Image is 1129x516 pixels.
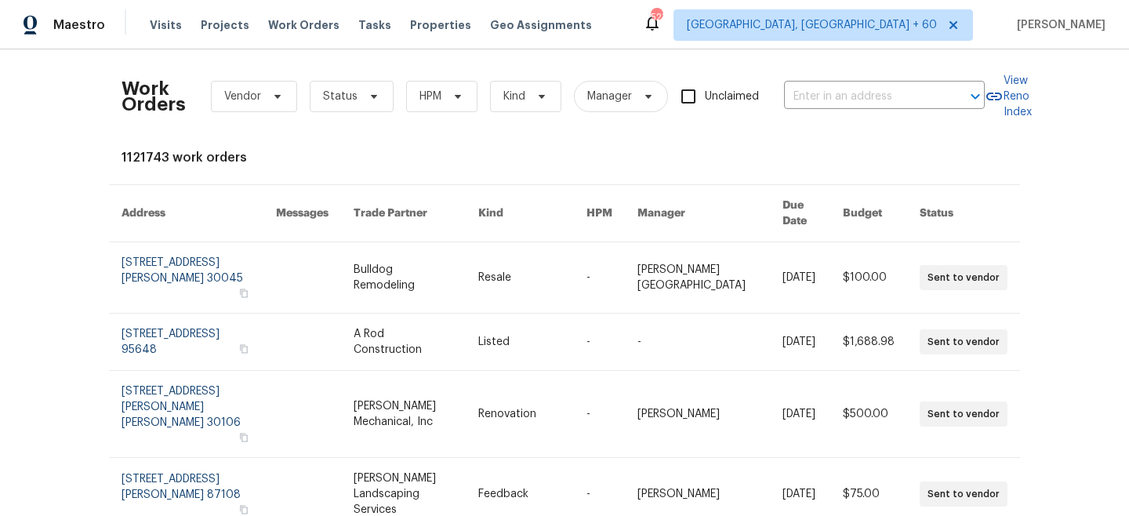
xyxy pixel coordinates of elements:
td: - [574,242,625,314]
th: Budget [830,185,907,242]
td: [PERSON_NAME][GEOGRAPHIC_DATA] [625,242,770,314]
th: HPM [574,185,625,242]
td: - [574,371,625,458]
span: [PERSON_NAME] [1011,17,1105,33]
span: Unclaimed [705,89,759,105]
div: 1121743 work orders [122,150,1007,165]
td: Listed [466,314,574,371]
th: Messages [263,185,341,242]
span: Maestro [53,17,105,33]
th: Status [907,185,1020,242]
h2: Work Orders [122,81,186,112]
span: Properties [410,17,471,33]
td: Resale [466,242,574,314]
span: Vendor [224,89,261,104]
th: Kind [466,185,574,242]
span: HPM [419,89,441,104]
input: Enter in an address [784,85,941,109]
td: [PERSON_NAME] [625,371,770,458]
td: Renovation [466,371,574,458]
span: Status [323,89,358,104]
td: - [625,314,770,371]
a: View Reno Index [985,73,1032,120]
td: - [574,314,625,371]
th: Due Date [770,185,830,242]
span: Geo Assignments [490,17,592,33]
td: Bulldog Remodeling [341,242,466,314]
span: [GEOGRAPHIC_DATA], [GEOGRAPHIC_DATA] + 60 [687,17,937,33]
th: Address [109,185,263,242]
th: Manager [625,185,770,242]
span: Tasks [358,20,391,31]
span: Work Orders [268,17,339,33]
button: Copy Address [237,431,251,445]
span: Visits [150,17,182,33]
button: Open [964,85,986,107]
span: Manager [587,89,632,104]
span: Projects [201,17,249,33]
td: A Rod Construction [341,314,466,371]
button: Copy Address [237,286,251,300]
div: 523 [651,9,662,25]
span: Kind [503,89,525,104]
button: Copy Address [237,342,251,356]
th: Trade Partner [341,185,466,242]
td: [PERSON_NAME] Mechanical, Inc [341,371,466,458]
